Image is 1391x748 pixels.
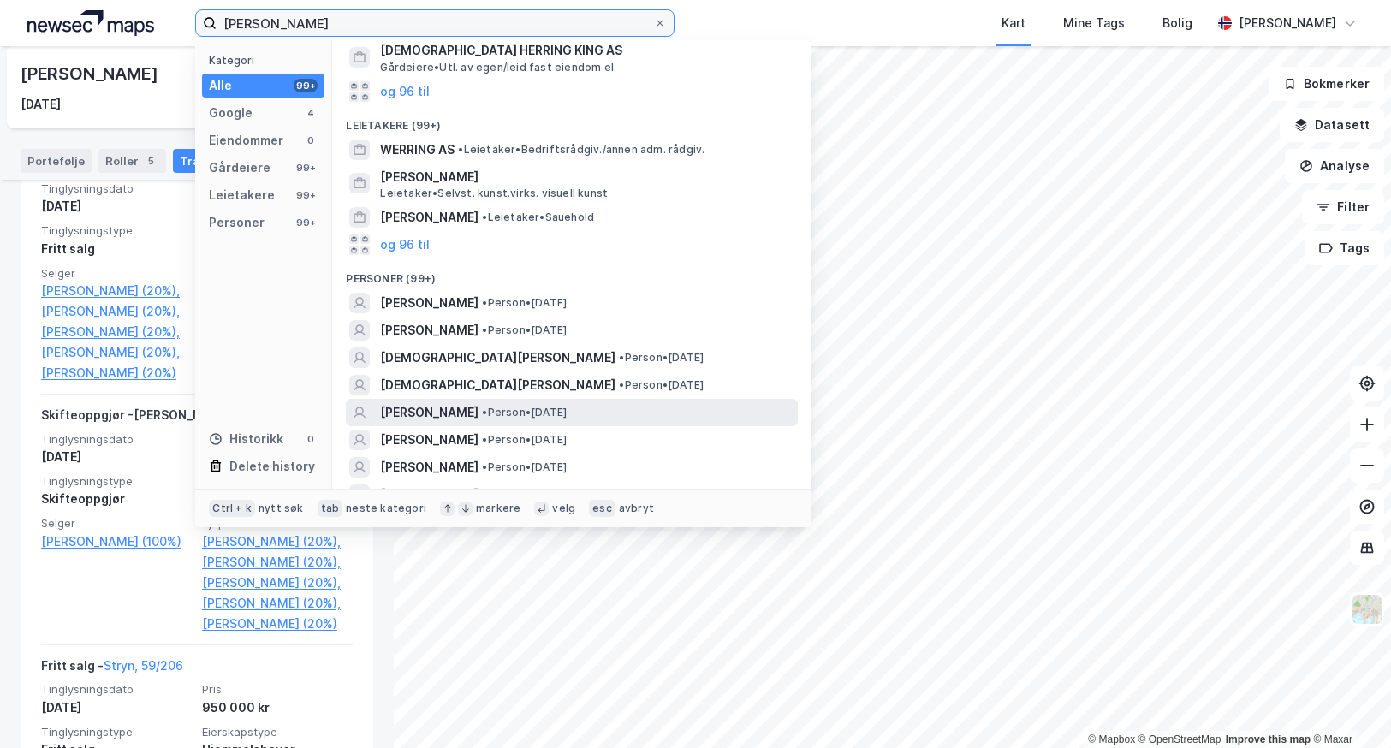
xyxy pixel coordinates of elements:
span: • [482,488,487,501]
div: 4 [304,106,318,120]
div: 950 000 kr [202,698,353,718]
div: [DATE] [41,196,192,217]
div: Mine Tags [1063,13,1125,33]
div: Transaksjoner [173,149,292,173]
div: Skifteoppgjør - [PERSON_NAME] flere [41,405,265,432]
span: [PERSON_NAME] [380,484,479,505]
span: • [482,406,487,419]
a: [PERSON_NAME] (20%) [41,363,192,383]
div: markere [476,502,520,515]
span: Tinglysningstype [41,474,192,489]
span: [PERSON_NAME] [380,320,479,341]
div: 0 [304,432,318,446]
div: Gårdeiere [209,157,270,178]
span: • [482,460,487,473]
span: • [482,211,487,223]
a: [PERSON_NAME] (20%), [202,552,353,573]
span: Tinglysningsdato [41,682,192,697]
div: esc [589,500,615,517]
span: Person • [DATE] [482,324,567,337]
a: [PERSON_NAME] (20%), [202,573,353,593]
div: 5 [142,152,159,169]
span: Person • [DATE] [482,488,567,502]
div: Leietakere [209,185,275,205]
span: [PERSON_NAME] [380,207,479,228]
div: Kart [1002,13,1025,33]
a: [PERSON_NAME] (20%), [41,342,192,363]
span: Gårdeiere • Utl. av egen/leid fast eiendom el. [380,61,616,74]
div: Bolig [1162,13,1192,33]
span: [DEMOGRAPHIC_DATA] HERRING KING AS [380,40,791,61]
button: Analyse [1285,149,1384,183]
span: Tinglysningstype [41,725,192,739]
a: [PERSON_NAME] (100%) [41,531,192,552]
a: [PERSON_NAME] (20%), [41,281,192,301]
input: Søk på adresse, matrikkel, gårdeiere, leietakere eller personer [217,10,653,36]
span: Person • [DATE] [619,378,704,392]
button: Bokmerker [1269,67,1384,101]
span: [PERSON_NAME] [380,402,479,423]
div: Portefølje [21,149,92,173]
span: [DEMOGRAPHIC_DATA][PERSON_NAME] [380,347,615,368]
span: • [482,324,487,336]
div: Personer [209,212,265,233]
span: Eierskapstype [202,725,353,739]
div: 0 [304,134,318,147]
div: Leietakere (99+) [332,105,811,136]
span: Leietaker • Selvst. kunst.virks. visuell kunst [380,187,608,200]
div: Eiendommer [209,130,283,151]
div: Historikk [209,429,283,449]
div: Skifteoppgjør [41,489,192,509]
div: [DATE] [41,447,192,467]
div: tab [318,500,343,517]
a: [PERSON_NAME] (20%), [41,322,192,342]
span: Person • [DATE] [482,433,567,447]
div: [DATE] [41,698,192,718]
span: Selger [41,266,192,281]
span: Person • [DATE] [482,460,567,474]
a: Mapbox [1088,733,1135,745]
span: [PERSON_NAME] [380,293,479,313]
span: • [482,296,487,309]
a: [PERSON_NAME] (20%), [202,593,353,614]
div: [PERSON_NAME] [21,60,161,87]
div: Kategori [209,54,324,67]
div: velg [552,502,575,515]
span: Person • [DATE] [619,351,704,365]
iframe: Chat Widget [1305,666,1391,748]
span: Tinglysningsdato [41,432,192,447]
div: 99+ [294,161,318,175]
span: [PERSON_NAME] [380,167,791,187]
span: Pris [202,682,353,697]
a: [PERSON_NAME] (20%) [202,614,353,634]
a: Improve this map [1226,733,1311,745]
a: Stryn, 59/206 [104,658,183,673]
span: • [619,378,624,391]
div: Google [209,103,253,123]
button: Tags [1305,231,1384,265]
div: Delete history [229,456,315,477]
a: OpenStreetMap [1138,733,1222,745]
span: Tinglysningsdato [41,181,192,196]
span: [DEMOGRAPHIC_DATA][PERSON_NAME] [380,375,615,395]
button: og 96 til [380,81,430,102]
span: Person • [DATE] [482,296,567,310]
div: nytt søk [259,502,304,515]
div: avbryt [619,502,654,515]
span: WERRING AS [380,140,455,160]
span: Person • [DATE] [482,406,567,419]
img: Z [1351,593,1383,626]
span: [PERSON_NAME] [380,430,479,450]
span: Leietaker • Sauehold [482,211,594,224]
div: Personer (99+) [332,258,811,289]
span: Leietaker • Bedriftsrådgiv./annen adm. rådgiv. [458,143,704,157]
span: Selger [41,516,192,531]
a: [PERSON_NAME] (20%), [202,531,353,552]
span: • [482,433,487,446]
button: Filter [1302,190,1384,224]
div: neste kategori [346,502,426,515]
span: Tinglysningstype [41,223,192,238]
div: 99+ [294,188,318,202]
img: logo.a4113a55bc3d86da70a041830d287a7e.svg [27,10,154,36]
